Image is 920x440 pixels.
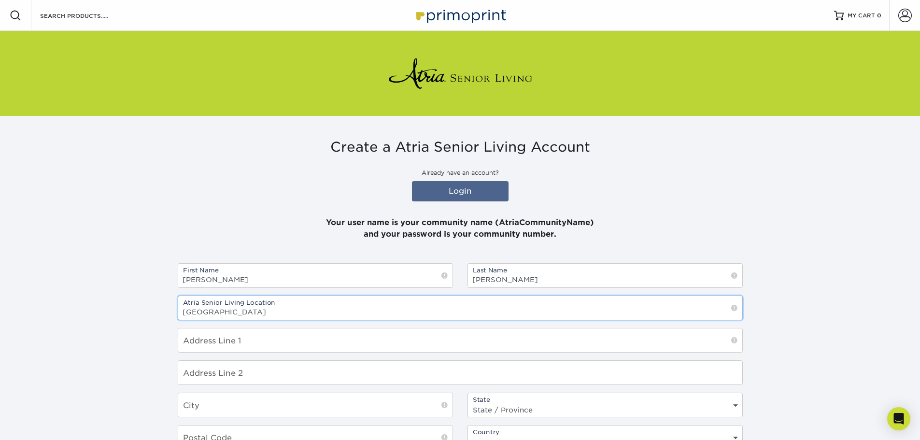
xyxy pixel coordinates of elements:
h3: Create a Atria Senior Living Account [178,139,743,156]
a: Login [412,181,509,201]
p: Already have an account? [178,169,743,177]
span: 0 [877,12,881,19]
div: Open Intercom Messenger [887,407,910,430]
input: SEARCH PRODUCTS..... [39,10,133,21]
p: Your user name is your community name (AtriaCommunityName) and your password is your community nu... [178,205,743,240]
span: MY CART [848,12,875,20]
img: Primoprint [412,5,509,26]
img: Atria Senior Living [388,54,533,93]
